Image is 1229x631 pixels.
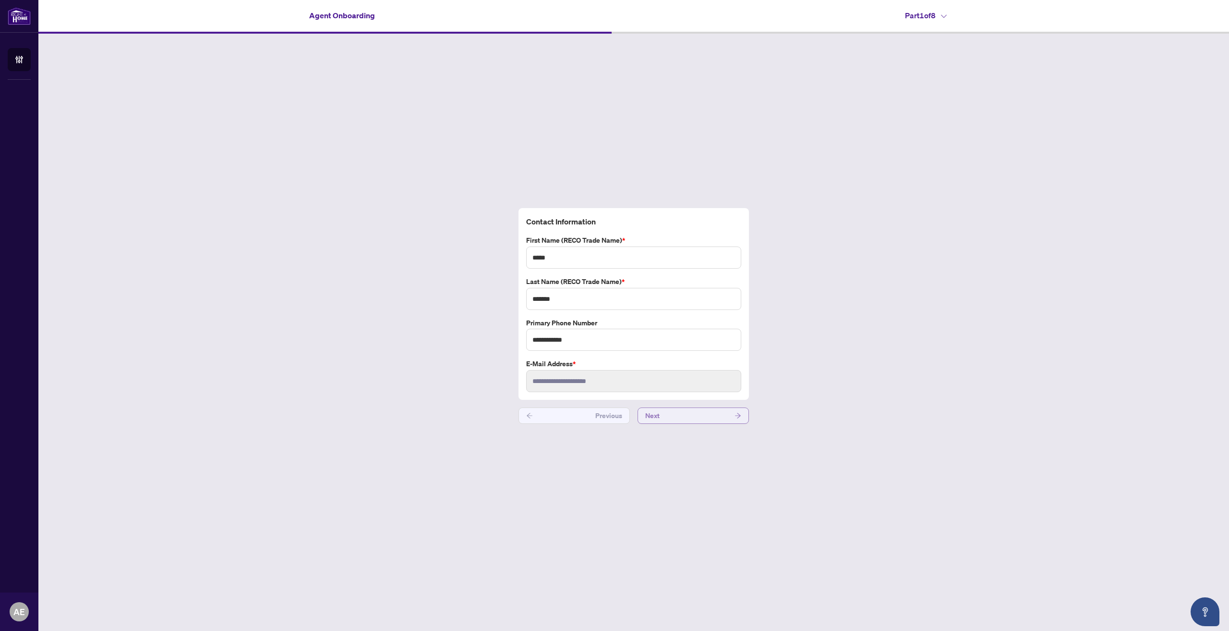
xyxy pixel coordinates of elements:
[645,408,660,423] span: Next
[526,276,741,287] label: Last Name (RECO Trade Name)
[8,7,31,25] img: logo
[13,605,25,619] span: AE
[526,235,741,246] label: First Name (RECO Trade Name)
[905,10,947,21] h4: Part 1 of 8
[518,408,630,424] button: Previous
[526,216,741,227] h4: Contact Information
[526,318,741,328] label: Primary Phone Number
[735,412,741,419] span: arrow-right
[1191,597,1219,626] button: Open asap
[526,359,741,369] label: E-mail Address
[638,408,749,424] button: Next
[309,10,375,21] h4: Agent Onboarding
